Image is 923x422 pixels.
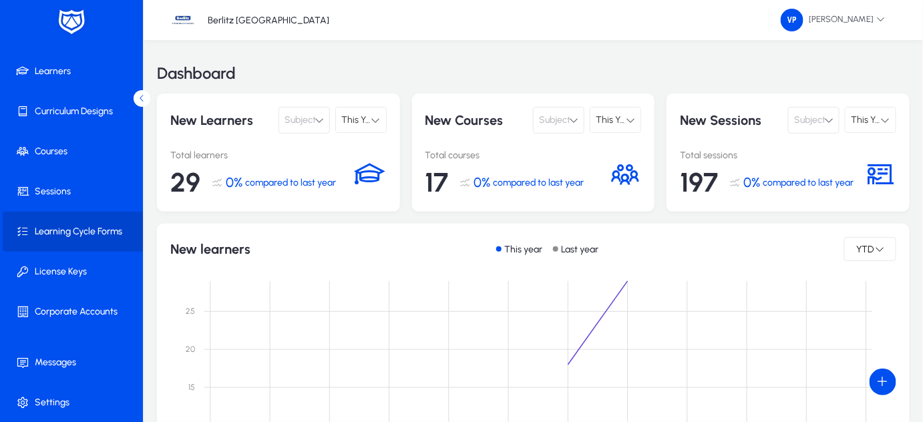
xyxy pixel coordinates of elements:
text: 25 [186,306,195,316]
img: white-logo.png [55,8,88,36]
span: License Keys [3,265,146,278]
span: 0% [743,174,760,190]
span: This Year [596,114,634,126]
a: Corporate Accounts [3,292,146,332]
span: This Year [341,114,379,126]
span: Sessions [3,185,146,198]
p: New Learners [170,107,273,134]
h3: Dashboard [157,65,236,81]
span: Courses [3,145,146,158]
span: 17 [425,166,449,198]
p: New Sessions [680,107,783,134]
span: Subject [285,107,316,134]
a: Curriculum Designs [3,91,146,132]
button: YTD [844,237,896,261]
span: Messages [3,356,146,369]
span: Subject [539,107,570,134]
span: This Year [851,114,889,126]
span: 29 [170,166,200,198]
h1: New learners [170,241,250,257]
p: Total learners [170,150,355,161]
p: Last year [561,244,598,255]
p: Total sessions [680,150,864,161]
span: Corporate Accounts [3,305,146,319]
span: 0% [474,174,491,190]
span: Learners [3,65,146,78]
span: Subject [794,107,825,134]
text: 20 [186,345,195,354]
span: compared to last year [245,177,336,188]
img: 37.jpg [170,7,196,33]
span: compared to last year [494,177,584,188]
p: Berlitz [GEOGRAPHIC_DATA] [208,15,329,26]
span: [PERSON_NAME] [781,9,886,31]
span: compared to last year [763,177,854,188]
span: 197 [680,166,718,198]
a: Learning Cycle Forms [3,212,146,252]
a: Messages [3,343,146,383]
p: New Courses [425,107,528,134]
img: 174.png [781,9,803,31]
span: YTD [856,244,876,255]
p: This year [504,244,542,255]
a: Learners [3,51,146,91]
span: Settings [3,396,146,409]
button: [PERSON_NAME] [770,8,896,32]
a: Courses [3,132,146,172]
text: 15 [188,383,195,392]
a: License Keys [3,252,146,292]
span: Learning Cycle Forms [3,225,146,238]
span: Curriculum Designs [3,105,146,118]
a: Sessions [3,172,146,212]
span: 0% [226,174,242,190]
p: Total courses [425,150,610,161]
